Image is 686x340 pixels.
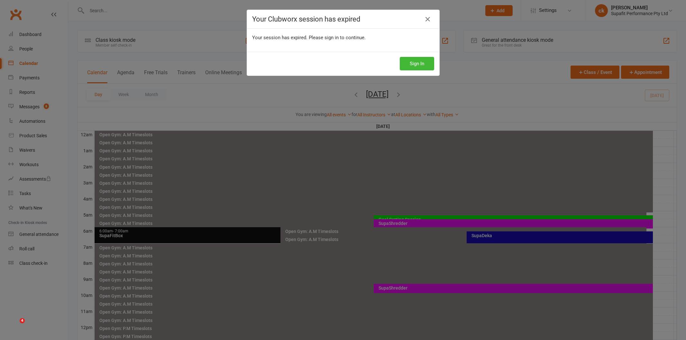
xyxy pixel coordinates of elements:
a: Close [423,14,433,24]
span: 4 [20,318,25,323]
iframe: Intercom live chat [6,318,22,334]
span: Your session has expired. Please sign in to continue. [252,35,366,40]
h4: Your Clubworx session has expired [252,15,434,23]
button: Sign In [400,57,434,70]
